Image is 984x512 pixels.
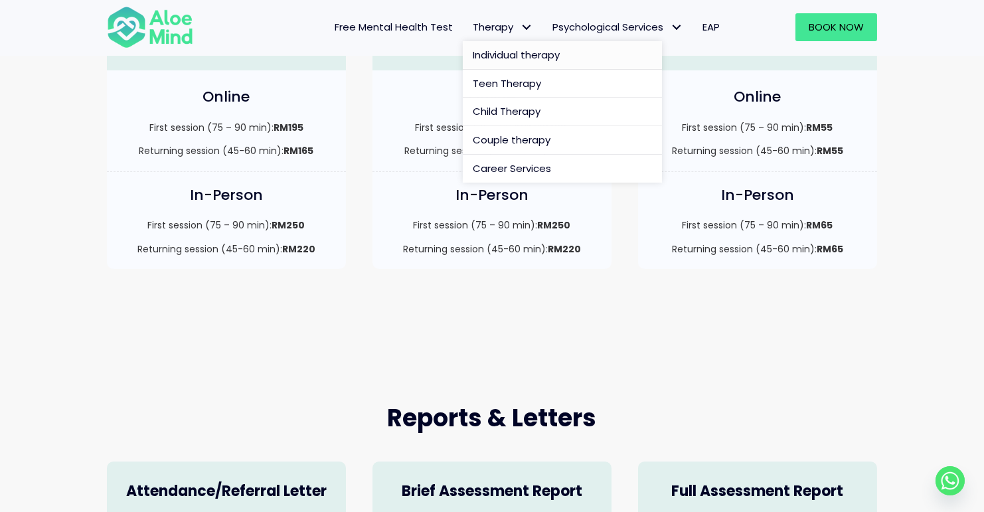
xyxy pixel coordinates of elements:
[120,218,333,232] p: First session (75 – 90 min):
[386,87,598,108] h4: Online
[463,126,662,155] a: Couple therapy
[473,48,560,62] span: Individual therapy
[702,20,720,34] span: EAP
[651,87,864,108] h4: Online
[693,13,730,41] a: EAP
[795,13,877,41] a: Book Now
[463,41,662,70] a: Individual therapy
[473,133,550,147] span: Couple therapy
[537,218,570,232] strong: RM250
[463,98,662,126] a: Child Therapy
[473,104,540,118] span: Child Therapy
[335,20,453,34] span: Free Mental Health Test
[817,242,843,256] strong: RM65
[107,5,193,49] img: Aloe mind Logo
[473,76,541,90] span: Teen Therapy
[386,121,598,134] p: First session (75 – 90 min):
[463,155,662,183] a: Career Services
[120,185,333,206] h4: In-Person
[651,121,864,134] p: First session (75 – 90 min):
[806,218,833,232] strong: RM65
[473,20,533,34] span: Therapy
[809,20,864,34] span: Book Now
[386,144,598,157] p: Returning session (45-60 min):
[651,185,864,206] h4: In-Person
[517,18,536,37] span: Therapy: submenu
[651,144,864,157] p: Returning session (45-60 min):
[120,87,333,108] h4: Online
[463,13,542,41] a: TherapyTherapy: submenu
[325,13,463,41] a: Free Mental Health Test
[552,20,683,34] span: Psychological Services
[386,481,598,502] h4: Brief Assessment Report
[284,144,313,157] strong: RM165
[463,70,662,98] a: Teen Therapy
[386,218,598,232] p: First session (75 – 90 min):
[120,144,333,157] p: Returning session (45-60 min):
[120,121,333,134] p: First session (75 – 90 min):
[386,185,598,206] h4: In-Person
[272,218,305,232] strong: RM250
[548,242,581,256] strong: RM220
[473,161,551,175] span: Career Services
[651,218,864,232] p: First session (75 – 90 min):
[542,13,693,41] a: Psychological ServicesPsychological Services: submenu
[282,242,315,256] strong: RM220
[274,121,303,134] strong: RM195
[651,481,864,502] h4: Full Assessment Report
[388,401,597,435] span: Reports & Letters
[386,242,598,256] p: Returning session (45-60 min):
[210,13,730,41] nav: Menu
[667,18,686,37] span: Psychological Services: submenu
[651,242,864,256] p: Returning session (45-60 min):
[806,121,833,134] strong: RM55
[120,242,333,256] p: Returning session (45-60 min):
[817,144,843,157] strong: RM55
[936,466,965,495] a: Whatsapp
[120,481,333,502] h4: Attendance/Referral Letter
